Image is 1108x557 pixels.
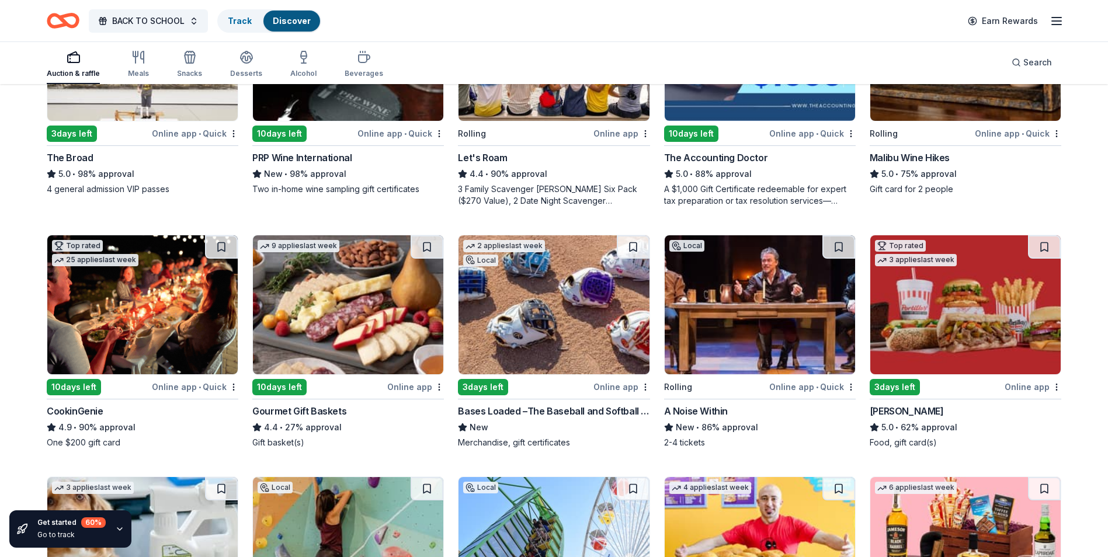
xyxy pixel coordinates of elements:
div: 88% approval [664,167,856,181]
div: Auction & raffle [47,69,100,78]
img: Image for Portillo's [870,235,1061,374]
button: BACK TO SCHOOL [89,9,208,33]
div: CookinGenie [47,404,103,418]
span: • [816,382,818,392]
a: Image for Bases Loaded –The Baseball and Softball Superstore2 applieslast weekLocal3days leftOnli... [458,235,649,448]
a: Earn Rewards [961,11,1045,32]
span: New [676,420,694,434]
img: Image for CookinGenie [47,235,238,374]
span: 5.0 [58,167,71,181]
div: Snacks [177,69,202,78]
div: 3 applies last week [52,482,134,494]
span: • [72,169,75,179]
div: Get started [37,517,106,528]
button: Alcohol [290,46,317,84]
button: Meals [128,46,149,84]
div: Alcohol [290,69,317,78]
a: Image for Gourmet Gift Baskets9 applieslast week10days leftOnline appGourmet Gift Baskets4.4•27% ... [252,235,444,448]
div: 60 % [81,517,106,528]
button: Auction & raffle [47,46,100,84]
div: Desserts [230,69,262,78]
span: • [816,129,818,138]
div: 10 days left [664,126,718,142]
div: Beverages [345,69,383,78]
span: • [199,382,201,392]
img: Image for A Noise Within [665,235,855,374]
div: 98% approval [252,167,444,181]
div: Online app Quick [769,126,856,141]
span: Search [1023,55,1052,69]
div: Online app [593,126,650,141]
div: 75% approval [870,167,1061,181]
div: Gift basket(s) [252,437,444,448]
span: 5.0 [676,167,688,181]
div: 3 Family Scavenger [PERSON_NAME] Six Pack ($270 Value), 2 Date Night Scavenger [PERSON_NAME] Two ... [458,183,649,207]
div: 86% approval [664,420,856,434]
div: Let's Roam [458,151,507,165]
div: Meals [128,69,149,78]
div: Bases Loaded –The Baseball and Softball Superstore [458,404,649,418]
div: 2 applies last week [463,240,545,252]
div: Online app [593,380,650,394]
span: • [696,423,699,432]
span: • [404,129,407,138]
div: 3 days left [47,126,97,142]
div: Top rated [875,240,926,252]
div: 10 days left [252,379,307,395]
span: 4.4 [264,420,278,434]
div: Rolling [664,380,692,394]
div: 4 general admission VIP passes [47,183,238,195]
div: [PERSON_NAME] [870,404,944,418]
div: Gourmet Gift Baskets [252,404,346,418]
div: Online app Quick [975,126,1061,141]
span: • [74,423,77,432]
div: Local [463,255,498,266]
span: 5.0 [881,167,894,181]
div: One $200 gift card [47,437,238,448]
div: 4 applies last week [669,482,751,494]
a: Image for A Noise WithinLocalRollingOnline app•QuickA Noise WithinNew•86% approval2-4 tickets [664,235,856,448]
div: A Noise Within [664,404,728,418]
span: 5.0 [881,420,894,434]
img: Image for Gourmet Gift Baskets [253,235,443,374]
button: Search [1002,51,1061,74]
div: The Accounting Doctor [664,151,768,165]
div: Online app Quick [152,380,238,394]
div: 10 days left [252,126,307,142]
span: New [264,167,283,181]
span: BACK TO SCHOOL [112,14,185,28]
a: Image for CookinGenieTop rated25 applieslast week10days leftOnline app•QuickCookinGenie4.9•90% ap... [47,235,238,448]
div: Gift card for 2 people [870,183,1061,195]
span: 4.9 [58,420,72,434]
div: 3 days left [870,379,920,395]
div: The Broad [47,151,93,165]
div: 2-4 tickets [664,437,856,448]
button: TrackDiscover [217,9,321,33]
div: Online app Quick [152,126,238,141]
a: Discover [273,16,311,26]
div: 27% approval [252,420,444,434]
span: • [1022,129,1024,138]
div: Rolling [458,127,486,141]
a: Image for Portillo'sTop rated3 applieslast week3days leftOnline app[PERSON_NAME]5.0•62% approvalF... [870,235,1061,448]
div: 9 applies last week [258,240,339,252]
div: 25 applies last week [52,254,138,266]
span: • [280,423,283,432]
span: • [690,169,693,179]
button: Desserts [230,46,262,84]
a: Track [228,16,252,26]
span: New [470,420,488,434]
span: • [895,423,898,432]
span: • [895,169,898,179]
span: • [486,169,489,179]
div: PRP Wine International [252,151,352,165]
div: 3 applies last week [875,254,957,266]
div: Merchandise, gift certificates [458,437,649,448]
div: Local [669,240,704,252]
div: 3 days left [458,379,508,395]
button: Beverages [345,46,383,84]
a: Home [47,7,79,34]
button: Snacks [177,46,202,84]
div: Online app [1005,380,1061,394]
div: Go to track [37,530,106,539]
